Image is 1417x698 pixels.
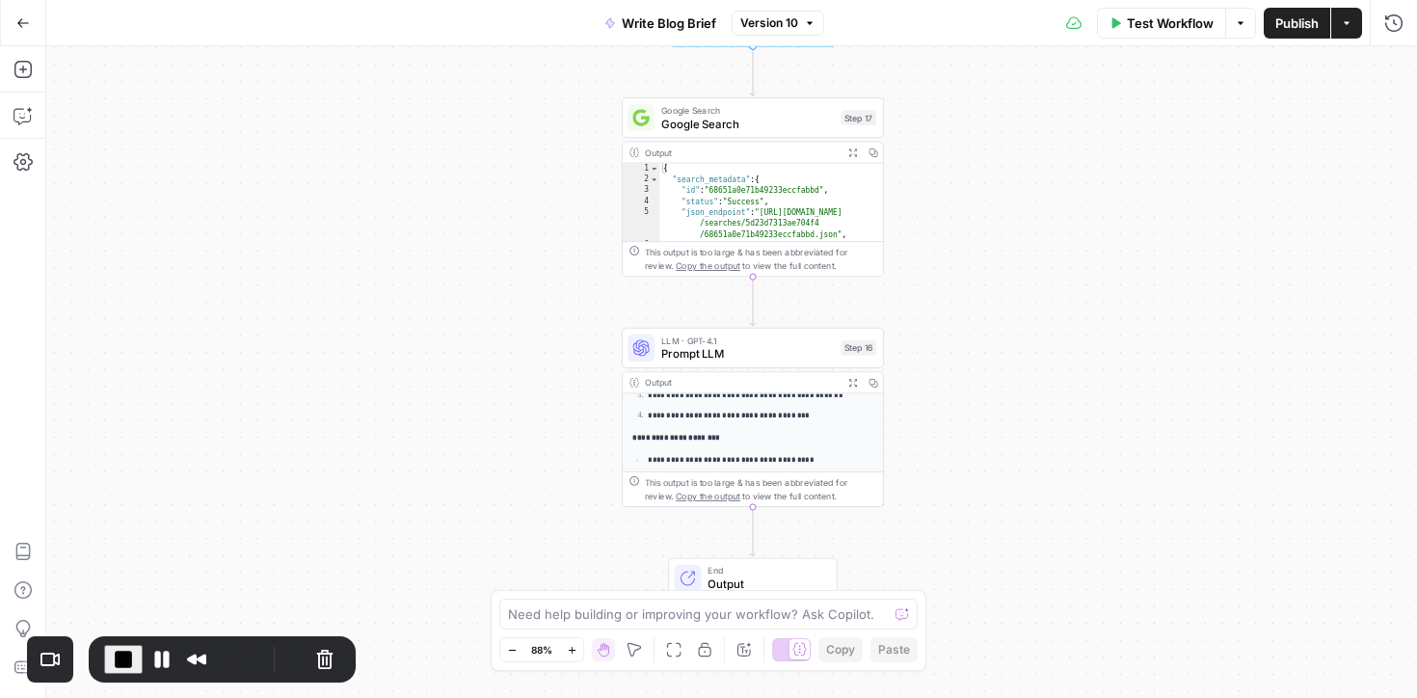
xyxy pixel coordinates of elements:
[740,14,798,32] span: Version 10
[622,558,884,599] div: EndOutput
[1264,8,1330,39] button: Publish
[645,146,838,159] div: Output
[661,334,834,347] span: LLM · GPT-4.1
[623,185,660,196] div: 3
[650,164,659,174] span: Toggle code folding, rows 1 through 85
[676,491,740,501] span: Copy the output
[841,110,876,125] div: Step 17
[878,641,910,658] span: Paste
[1275,13,1319,33] span: Publish
[622,13,716,33] span: Write Blog Brief
[841,340,876,356] div: Step 16
[818,637,863,662] button: Copy
[623,174,660,185] div: 2
[645,376,838,389] div: Output
[593,8,728,39] button: Write Blog Brief
[650,174,659,185] span: Toggle code folding, rows 2 through 12
[645,246,877,273] div: This output is too large & has been abbreviated for review. to view the full content.
[661,115,834,132] span: Google Search
[623,164,660,174] div: 1
[732,11,824,36] button: Version 10
[645,475,877,502] div: This output is too large & has been abbreviated for review. to view the full content.
[1097,8,1225,39] button: Test Workflow
[531,642,552,658] span: 88%
[661,345,834,362] span: Prompt LLM
[623,207,660,240] div: 5
[708,576,822,593] span: Output
[708,564,822,577] span: End
[676,260,740,271] span: Copy the output
[661,103,834,117] span: Google Search
[750,46,755,95] g: Edge from start to step_17
[750,277,755,326] g: Edge from step_17 to step_16
[870,637,918,662] button: Paste
[826,641,855,658] span: Copy
[1127,13,1214,33] span: Test Workflow
[622,97,884,277] div: Google SearchGoogle SearchStep 17Output{ "search_metadata":{ "id":"68651a0e71b49233eccfabbd", "st...
[750,507,755,556] g: Edge from step_16 to end
[623,197,660,207] div: 4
